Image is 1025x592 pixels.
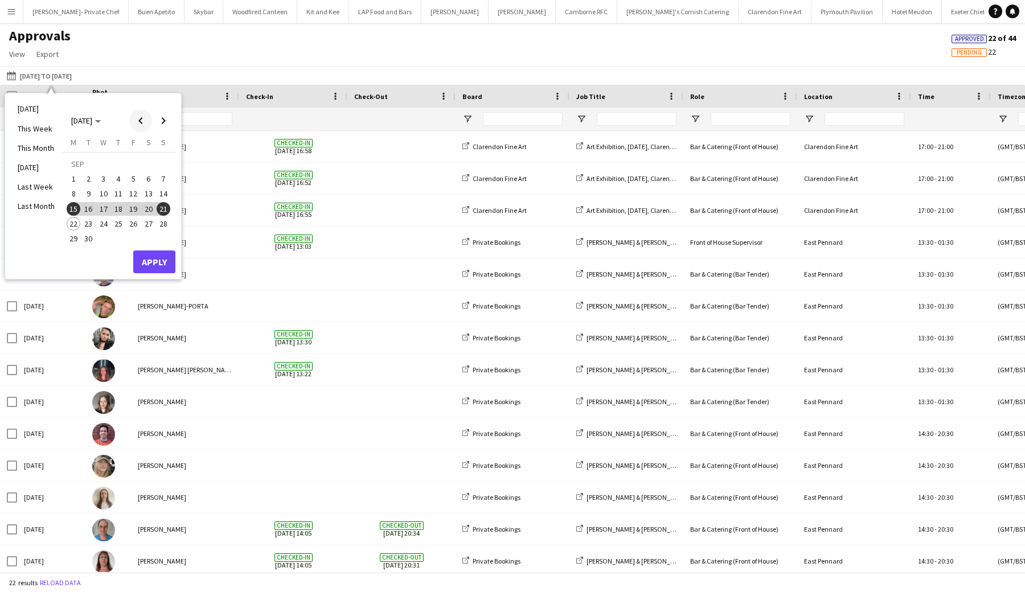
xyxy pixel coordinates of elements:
div: [PERSON_NAME] [131,322,239,353]
span: 14:30 [918,461,933,470]
div: Bar & Catering (Bar Tender) [683,290,797,322]
li: [DATE] [11,158,61,177]
div: East Pennard [797,545,911,577]
button: [PERSON_NAME] [489,1,556,23]
span: [DATE] 20:34 [354,513,449,545]
div: East Pennard [797,258,911,290]
span: Private Bookings [473,525,520,533]
button: 23-09-2025 [81,216,96,231]
span: Clarendon Fine Art [473,206,527,215]
button: 16-09-2025 [81,202,96,216]
span: 20:30 [938,429,953,438]
span: Private Bookings [473,557,520,565]
button: 02-09-2025 [81,171,96,186]
input: Job Title Filter Input [597,112,676,126]
span: 20:30 [938,525,953,533]
div: Bar & Catering (Bar Tender) [683,258,797,290]
span: 24 [97,217,110,231]
span: [DATE] 16:52 [246,163,341,194]
span: Name [138,92,156,101]
span: Checked-in [274,235,313,243]
span: S [161,137,166,147]
button: [PERSON_NAME]'s Cornish Catering [617,1,739,23]
div: [PERSON_NAME] [131,450,239,481]
span: S [146,137,151,147]
button: Clarendon Fine Art [739,1,811,23]
div: [DATE] [17,545,85,577]
span: [DATE] 13:22 [246,354,341,385]
a: [PERSON_NAME] & [PERSON_NAME], [GEOGRAPHIC_DATA], [DATE] [576,493,778,501]
button: Choose month and year [67,110,105,131]
span: T [116,137,120,147]
button: 10-09-2025 [96,186,111,201]
button: Plymouth Pavilion [811,1,883,23]
button: 12-09-2025 [126,186,141,201]
span: 23 [82,217,96,231]
button: Exeter Chiefs [942,1,997,23]
button: 04-09-2025 [111,171,126,186]
span: - [934,206,937,215]
span: 16 [82,202,96,216]
span: 13:30 [918,365,933,374]
button: Next month [152,109,175,132]
div: Bar & Catering (Front of House) [683,450,797,481]
span: 28 [157,217,170,231]
div: East Pennard [797,450,911,481]
span: [PERSON_NAME] & [PERSON_NAME], [GEOGRAPHIC_DATA], [DATE] [587,270,778,278]
div: Bar & Catering (Front of House) [683,131,797,162]
span: - [934,142,937,151]
button: 21-09-2025 [156,202,171,216]
a: Private Bookings [462,557,520,565]
button: Reload data [38,577,83,589]
div: Bar & Catering (Front of House) [683,545,797,577]
span: Checked-in [274,553,313,562]
span: 17:00 [918,142,933,151]
span: [PERSON_NAME] & [PERSON_NAME], [GEOGRAPHIC_DATA], [DATE] [587,365,778,374]
span: Location [804,92,833,101]
div: East Pennard [797,418,911,449]
a: Private Bookings [462,270,520,278]
span: Date [24,92,40,101]
div: Bar & Catering (Bar Tender) [683,386,797,417]
span: 5 [126,172,140,186]
span: Private Bookings [473,270,520,278]
div: [PERSON_NAME] [PERSON_NAME] [131,354,239,385]
span: - [934,493,937,501]
div: Bar & Catering (Bar Tender) [683,354,797,385]
span: Role [690,92,704,101]
button: [PERSON_NAME]- Private Chef [23,1,129,23]
span: 2 [82,172,96,186]
span: 13:30 [918,302,933,310]
img: Janet Caunter [92,550,115,573]
div: [PERSON_NAME] [131,195,239,226]
div: [DATE] [17,290,85,322]
span: Clarendon Fine Art [473,174,527,183]
span: - [934,365,937,374]
span: - [934,429,937,438]
a: Private Bookings [462,238,520,246]
span: 20 [142,202,155,216]
span: 22 [67,217,80,231]
span: 17:00 [918,206,933,215]
a: Private Bookings [462,525,520,533]
span: 20:30 [938,493,953,501]
a: Clarendon Fine Art [462,206,527,215]
span: 21:00 [938,142,953,151]
button: 22-09-2025 [66,216,81,231]
span: 1 [67,172,80,186]
span: [DATE] 13:03 [246,227,341,258]
span: Private Bookings [473,397,520,406]
div: [PERSON_NAME] [131,386,239,417]
a: Art Exhibition, [DATE], Clarendon Fine Art Truro [576,174,721,183]
span: - [934,397,937,406]
div: Clarendon Fine Art [797,195,911,226]
span: 14:30 [918,493,933,501]
span: 8 [67,187,80,201]
button: [DATE] to [DATE] [5,69,74,83]
a: [PERSON_NAME] & [PERSON_NAME], [GEOGRAPHIC_DATA], [DATE] [576,238,778,246]
a: Private Bookings [462,302,520,310]
img: Lucy Forbes [92,327,115,350]
span: 15 [67,202,80,216]
a: Private Bookings [462,397,520,406]
span: Art Exhibition, [DATE], Clarendon Fine Art Truro [587,142,721,151]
